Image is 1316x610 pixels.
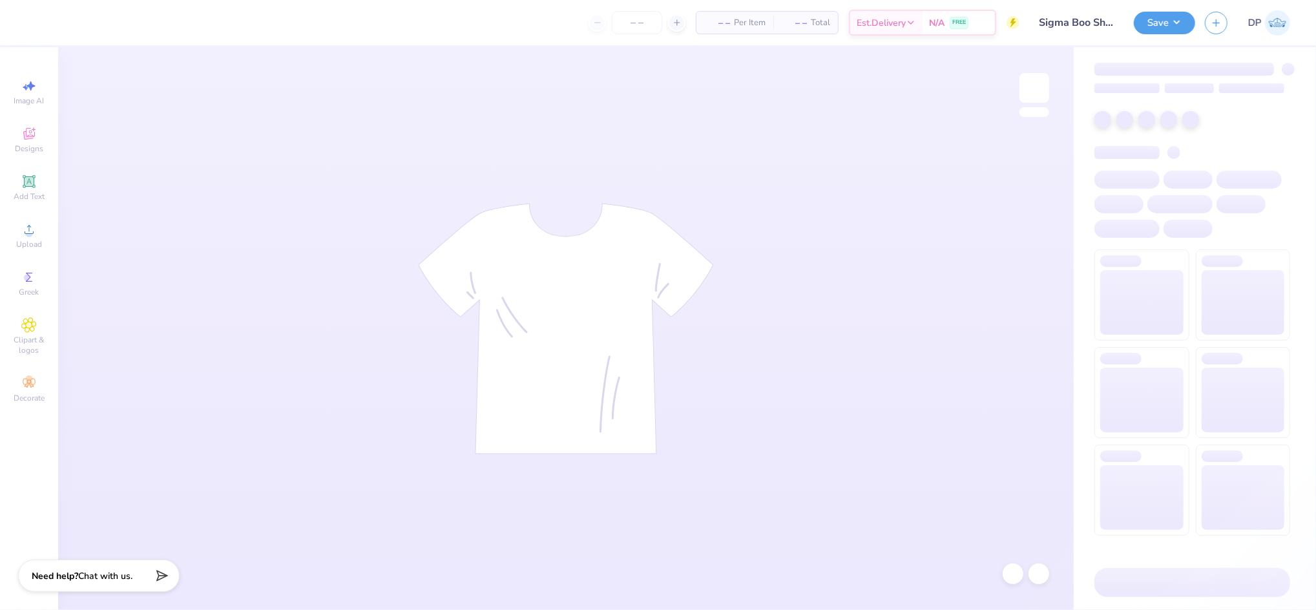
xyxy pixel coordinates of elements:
span: Add Text [14,191,45,202]
span: Greek [19,287,39,297]
span: Chat with us. [78,570,132,582]
span: FREE [952,18,966,27]
span: Image AI [14,96,45,106]
span: N/A [929,16,945,30]
span: Designs [15,143,43,154]
img: Darlene Padilla [1265,10,1290,36]
strong: Need help? [32,570,78,582]
span: Decorate [14,393,45,403]
span: Clipart & logos [6,335,52,355]
span: Per Item [734,16,766,30]
span: Total [811,16,830,30]
span: Upload [16,239,42,249]
input: – – [612,11,662,34]
a: DP [1248,10,1290,36]
input: Untitled Design [1029,10,1124,36]
span: – – [781,16,807,30]
img: tee-skeleton.svg [418,203,714,454]
span: Est. Delivery [857,16,906,30]
button: Save [1134,12,1195,34]
span: – – [704,16,730,30]
span: DP [1248,16,1262,30]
